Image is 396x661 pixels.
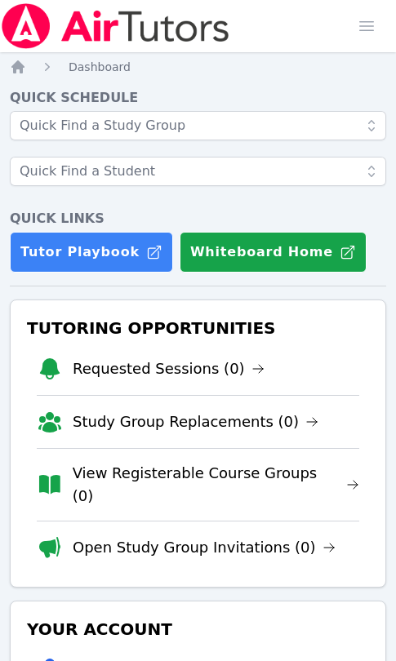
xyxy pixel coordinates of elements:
h3: Your Account [24,614,372,644]
nav: Breadcrumb [10,59,386,75]
a: Open Study Group Invitations (0) [73,536,336,559]
a: View Registerable Course Groups (0) [73,462,359,508]
a: Dashboard [69,59,131,75]
button: Whiteboard Home [180,232,367,273]
a: Requested Sessions (0) [73,357,265,380]
h4: Quick Schedule [10,88,386,108]
input: Quick Find a Study Group [10,111,386,140]
input: Quick Find a Student [10,157,386,186]
span: Dashboard [69,60,131,73]
h4: Quick Links [10,209,386,228]
a: Tutor Playbook [10,232,173,273]
a: Study Group Replacements (0) [73,410,318,433]
h3: Tutoring Opportunities [24,313,372,343]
